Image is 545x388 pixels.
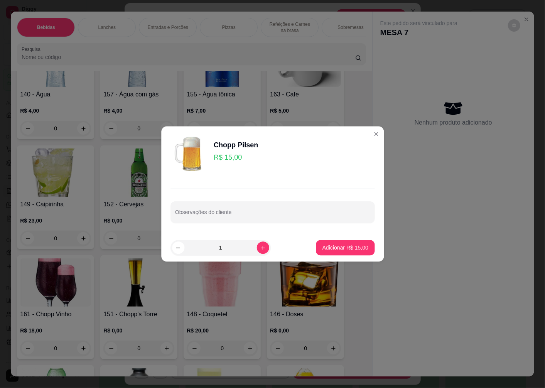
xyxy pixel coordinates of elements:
div: Chopp Pilsen [214,140,258,150]
input: Observações do cliente [175,211,370,219]
p: Adicionar R$ 15,00 [322,244,368,251]
button: Close [370,128,382,140]
button: increase-product-quantity [256,241,269,254]
button: decrease-product-quantity [172,241,184,254]
img: product-image [170,133,209,171]
button: Adicionar R$ 15,00 [316,240,375,255]
p: R$ 15,00 [214,152,258,163]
